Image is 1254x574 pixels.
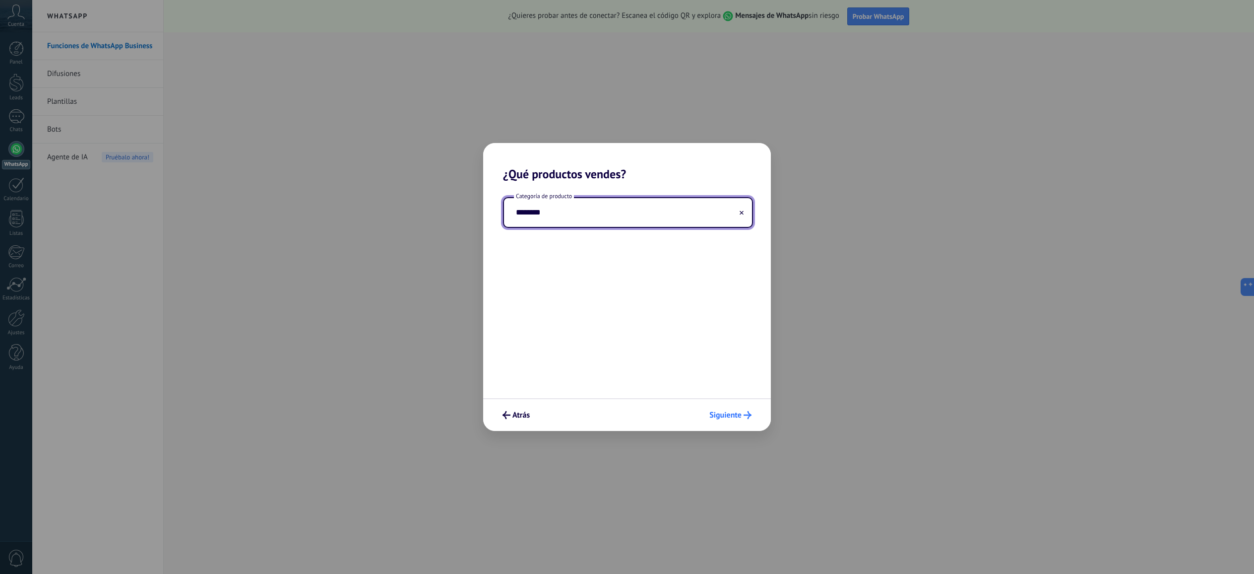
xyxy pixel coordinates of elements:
button: Atrás [498,407,534,424]
button: Siguiente [705,407,756,424]
h2: ¿Qué productos vendes? [483,143,771,181]
span: Categoría de producto [514,192,574,201]
span: Atrás [512,412,530,419]
span: Siguiente [709,412,742,419]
